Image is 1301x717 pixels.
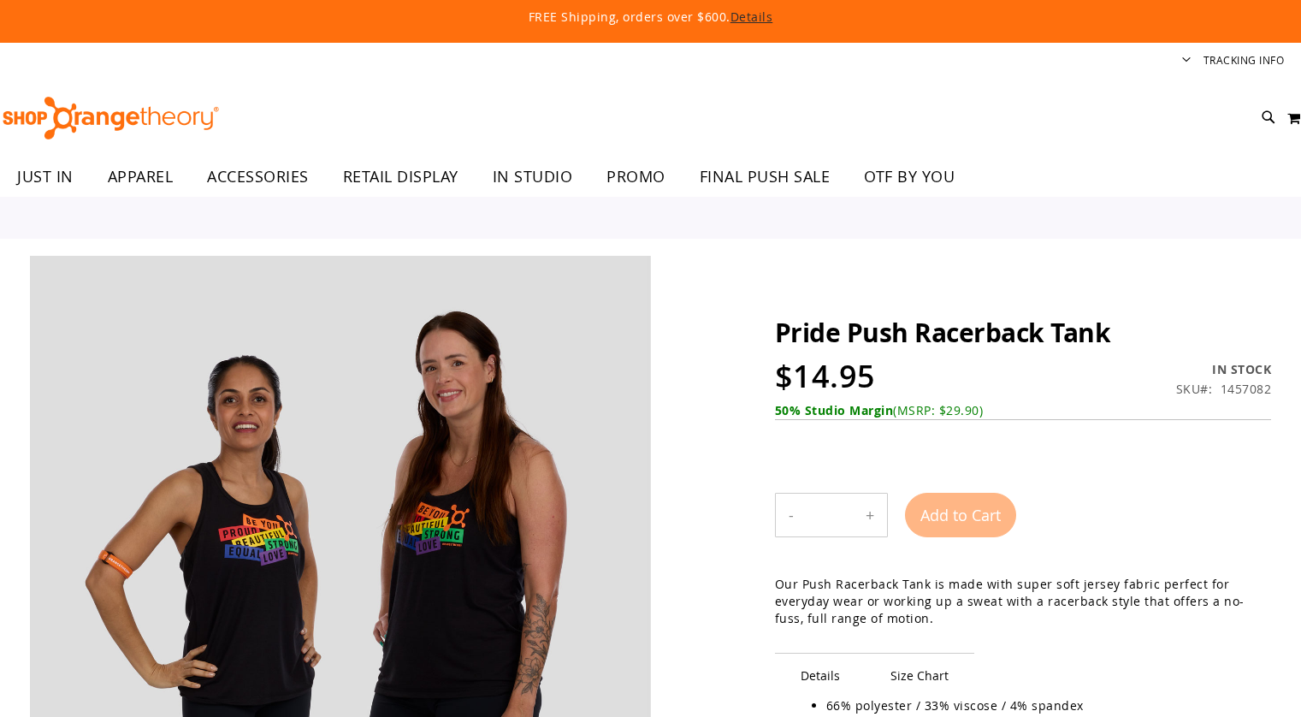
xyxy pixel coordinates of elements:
[1176,381,1213,397] strong: SKU
[108,157,174,196] span: APPAREL
[207,157,309,196] span: ACCESSORIES
[190,157,326,197] a: ACCESSORIES
[1176,361,1272,378] div: Availability
[343,157,458,196] span: RETAIL DISPLAY
[700,157,831,196] span: FINAL PUSH SALE
[137,9,1163,26] p: FREE Shipping, orders over $600.
[847,157,972,197] a: OTF BY YOU
[589,157,683,197] a: PROMO
[493,157,573,196] span: IN STUDIO
[775,653,866,697] span: Details
[1203,53,1285,68] a: Tracking Info
[865,653,974,697] span: Size Chart
[1182,53,1191,69] button: Account menu
[683,157,848,197] a: FINAL PUSH SALE
[775,576,1271,627] p: Our Push Racerback Tank is made with super soft jersey fabric perfect for everyday wear or workin...
[776,494,807,536] button: Decrease product quantity
[826,697,1254,714] li: 66% polyester / 33% viscose / 4% spandex
[1176,361,1272,378] div: In stock
[17,157,74,196] span: JUST IN
[730,9,773,25] a: Details
[775,315,1111,350] span: Pride Push Racerback Tank
[775,355,876,397] span: $14.95
[853,494,887,536] button: Increase product quantity
[775,402,1271,419] div: (MSRP: $29.90)
[775,402,894,418] b: 50% Studio Margin
[326,157,476,197] a: RETAIL DISPLAY
[606,157,665,196] span: PROMO
[807,495,853,536] input: Product quantity
[1221,381,1272,398] div: 1457082
[91,157,191,197] a: APPAREL
[864,157,955,196] span: OTF BY YOU
[476,157,590,197] a: IN STUDIO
